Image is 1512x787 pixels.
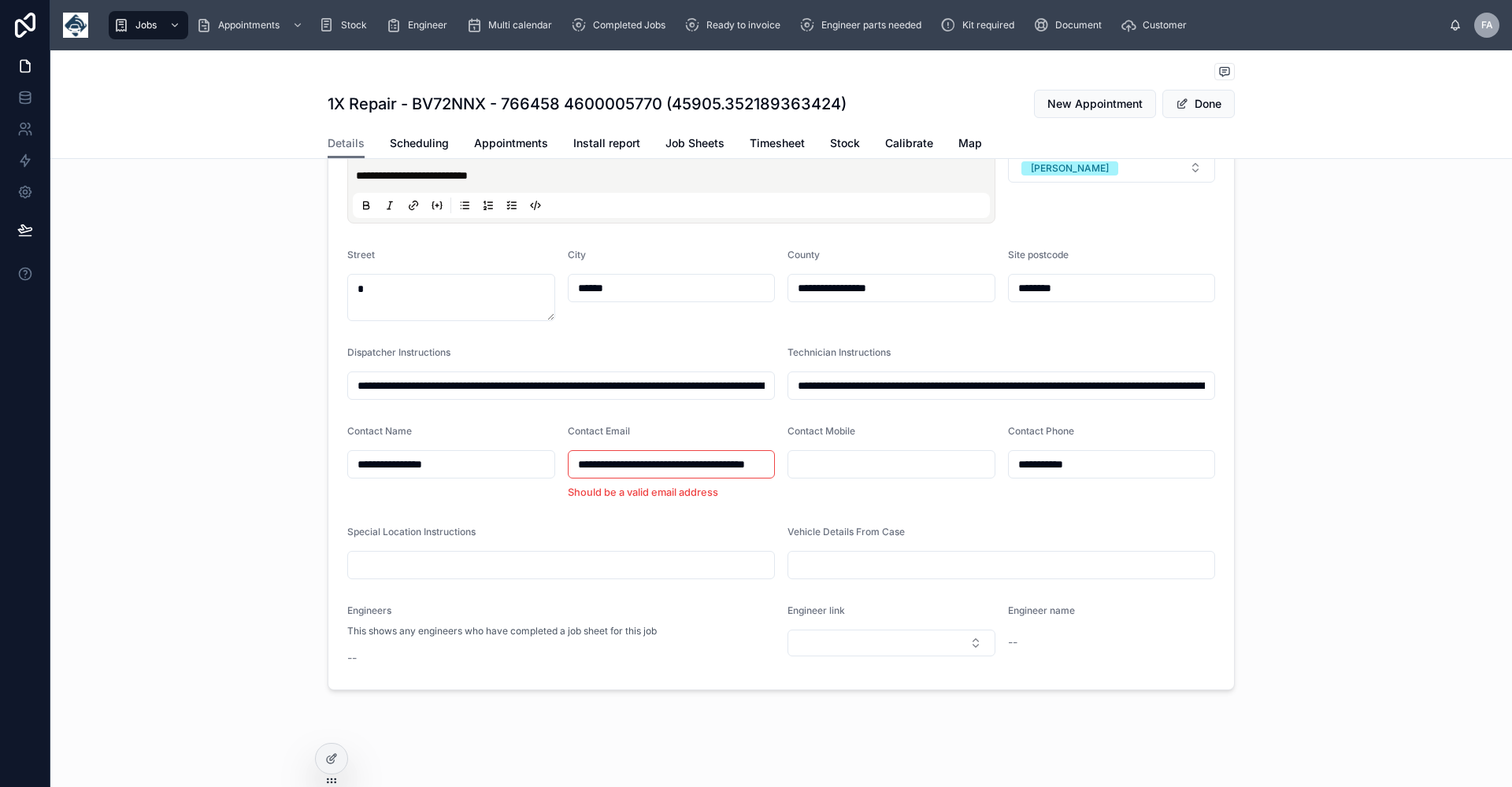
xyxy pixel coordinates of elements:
[347,346,450,358] span: Dispatcher Instructions
[1047,96,1143,112] span: New Appointment
[408,19,447,31] span: Engineer
[347,249,375,260] span: Street
[787,346,891,358] span: Technician Instructions
[1008,634,1017,650] span: --
[958,129,982,161] a: Map
[381,11,458,39] a: Engineer
[593,19,665,31] span: Completed Jobs
[568,485,776,501] li: Should be a valid email address
[573,135,640,151] span: Install report
[101,8,1449,42] div: scrollable content
[830,129,860,161] a: Stock
[63,13,88,38] img: App logo
[795,11,932,39] a: Engineer parts needed
[566,11,676,39] a: Completed Jobs
[328,129,365,159] a: Details
[573,129,640,161] a: Install report
[347,526,476,538] span: Special Location Instructions
[390,129,449,161] a: Scheduling
[474,135,548,151] span: Appointments
[488,19,552,31] span: Multi calendar
[750,129,805,161] a: Timesheet
[347,425,412,437] span: Contact Name
[191,11,311,39] a: Appointments
[706,19,780,31] span: Ready to invoice
[1028,11,1113,39] a: Document
[885,135,933,151] span: Calibrate
[347,604,391,616] span: Engineers
[787,630,995,656] button: Select Button
[568,249,586,260] span: City
[461,11,563,39] a: Multi calendar
[962,19,1014,31] span: Kit required
[328,135,365,151] span: Details
[218,19,280,31] span: Appointments
[341,19,367,31] span: Stock
[787,604,845,616] span: Engineer link
[1031,161,1109,176] div: [PERSON_NAME]
[347,650,357,666] span: --
[474,129,548,161] a: Appointments
[1008,425,1074,437] span: Contact Phone
[787,249,820,260] span: County
[1116,11,1198,39] a: Customer
[1143,19,1187,31] span: Customer
[1008,153,1216,183] button: Select Button
[787,425,855,437] span: Contact Mobile
[958,135,982,151] span: Map
[680,11,791,39] a: Ready to invoice
[1034,90,1156,118] button: New Appointment
[1055,19,1102,31] span: Document
[390,135,449,151] span: Scheduling
[1008,604,1075,616] span: Engineer name
[109,11,188,39] a: Jobs
[936,11,1025,39] a: Kit required
[821,19,921,31] span: Engineer parts needed
[1481,19,1493,31] span: FA
[347,625,657,637] span: This shows any engineers who have completed a job sheet for this job
[135,19,157,31] span: Jobs
[885,129,933,161] a: Calibrate
[665,135,724,151] span: Job Sheets
[568,425,630,437] span: Contact Email
[328,93,847,115] h1: 1X Repair - BV72NNX - 766458 4600005770 (45905.352189363424)
[1008,249,1069,260] span: Site postcode
[665,129,724,161] a: Job Sheets
[1162,90,1235,118] button: Done
[750,135,805,151] span: Timesheet
[830,135,860,151] span: Stock
[787,526,905,538] span: Vehicle Details From Case
[314,11,378,39] a: Stock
